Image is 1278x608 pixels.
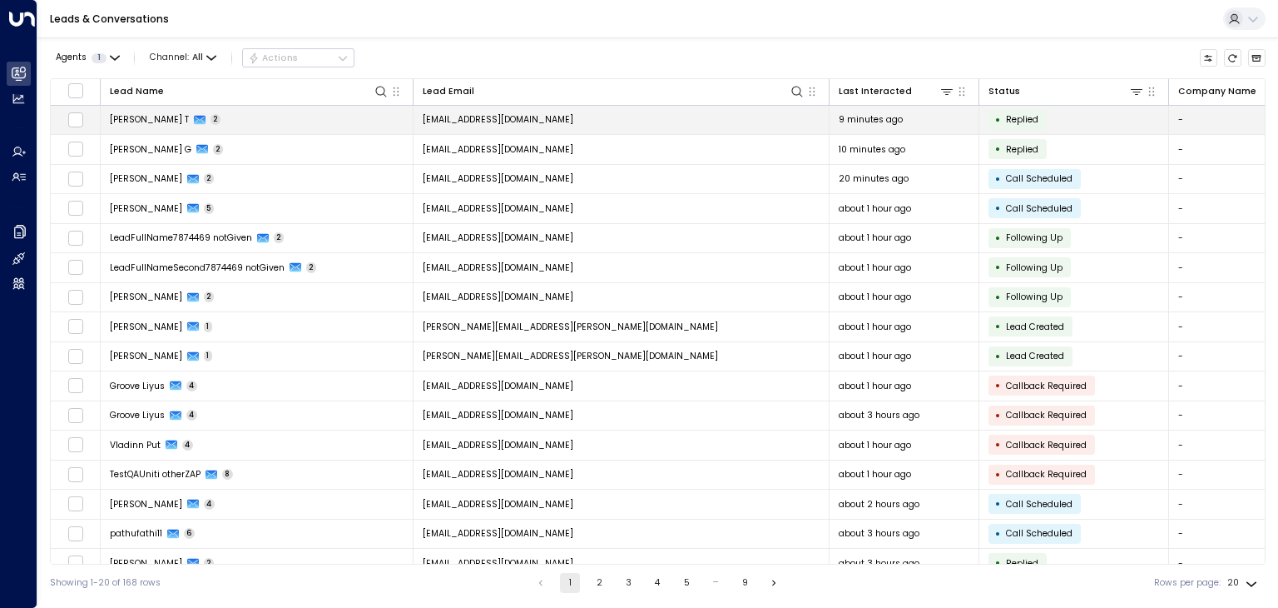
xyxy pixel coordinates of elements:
[676,573,696,593] button: Go to page 5
[1224,49,1242,67] span: Refresh
[995,316,1001,337] div: •
[1006,409,1087,421] span: Callback Required
[67,407,83,423] span: Toggle select row
[423,232,573,244] span: LeadFullName7874469@mailinator.com
[1006,143,1038,156] span: Replied
[995,434,1001,456] div: •
[110,350,182,362] span: Khyati Singh
[1006,350,1064,362] span: Lead Created
[995,493,1001,515] div: •
[1006,380,1087,392] span: Callback Required
[995,375,1001,396] div: •
[647,573,667,593] button: Go to page 4
[839,262,911,274] span: about 1 hour ago
[204,203,215,214] span: 5
[423,409,573,421] span: grooove31@yahoo.com
[530,573,785,593] nav: pagination navigation
[839,468,911,481] span: about 1 hour ago
[589,573,609,593] button: Go to page 2
[1006,321,1064,333] span: Lead Created
[839,84,912,99] div: Last Interacted
[110,84,164,99] div: Lead Name
[995,523,1001,545] div: •
[706,573,726,593] div: …
[423,143,573,156] span: greeshma30@yahoo.com
[423,113,573,126] span: sugamaanosep17@yahoo.com
[735,573,755,593] button: Go to page 9
[1006,498,1072,511] span: Call Scheduled
[242,48,354,68] button: Actions
[110,468,201,481] span: TestQAUniti otherZAP
[248,52,299,64] div: Actions
[110,262,285,274] span: LeadFullNameSecond7874469 notGiven
[204,173,215,184] span: 2
[1227,573,1261,593] div: 20
[560,573,580,593] button: page 1
[110,113,189,126] span: Karthik T
[67,496,83,512] span: Toggle select row
[204,499,215,510] span: 4
[988,83,1145,99] div: Status
[145,49,221,67] button: Channel:All
[995,257,1001,278] div: •
[110,409,165,421] span: Groove Liyus
[222,469,234,480] span: 8
[1006,172,1072,185] span: Call Scheduled
[1006,291,1063,303] span: Following Up
[92,53,106,63] span: 1
[618,573,638,593] button: Go to page 3
[423,468,573,481] span: testqauniti.otherzap@yahoo.com
[306,262,317,273] span: 2
[67,289,83,305] span: Toggle select row
[995,346,1001,367] div: •
[67,201,83,217] span: Toggle select row
[182,440,194,451] span: 4
[67,82,83,98] span: Toggle select all
[839,83,955,99] div: Last Interacted
[67,437,83,453] span: Toggle select row
[423,202,573,215] span: submittedtestdata11@proton.me
[67,260,83,276] span: Toggle select row
[1006,202,1072,215] span: Call Scheduled
[995,168,1001,190] div: •
[423,83,805,99] div: Lead Email
[988,84,1020,99] div: Status
[204,321,213,332] span: 1
[274,232,285,243] span: 2
[50,49,124,67] button: Agents1
[1006,439,1087,451] span: Callback Required
[839,498,919,511] span: about 2 hours ago
[1178,84,1256,99] div: Company Name
[110,291,182,303] span: Jeremy Chan
[1006,527,1072,540] span: Call Scheduled
[204,292,215,302] span: 2
[67,378,83,394] span: Toggle select row
[764,573,784,593] button: Go to next page
[110,232,252,244] span: LeadFullName7874469 notGiven
[1006,557,1038,570] span: Replied
[839,527,919,540] span: about 3 hours ago
[423,262,573,274] span: LeadFullNameSecond7874469@mailinator.com
[839,202,911,215] span: about 1 hour ago
[995,109,1001,131] div: •
[423,498,573,511] span: ryanthomaskk89@yahoo.com
[839,380,911,392] span: about 1 hour ago
[67,171,83,187] span: Toggle select row
[50,12,169,26] a: Leads & Conversations
[110,202,182,215] span: John Doe
[110,498,182,511] span: Ryan thomas
[839,172,909,185] span: 20 minutes ago
[145,49,221,67] span: Channel:
[67,230,83,246] span: Toggle select row
[50,576,161,590] div: Showing 1-20 of 168 rows
[423,321,718,333] span: khyati.singh@iwgplc.com
[839,350,911,362] span: about 1 hour ago
[186,410,198,421] span: 4
[67,466,83,482] span: Toggle select row
[1006,232,1063,244] span: Following Up
[192,52,203,62] span: All
[211,114,221,125] span: 2
[995,287,1001,308] div: •
[110,527,162,540] span: pathufathi11
[67,142,83,157] span: Toggle select row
